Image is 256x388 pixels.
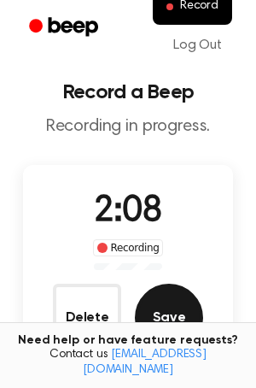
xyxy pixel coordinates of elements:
div: Recording [93,239,164,256]
button: Save Audio Record [135,284,203,352]
button: Delete Audio Record [53,284,121,352]
a: Beep [17,11,113,44]
p: Recording in progress. [14,116,242,138]
a: [EMAIL_ADDRESS][DOMAIN_NAME] [83,349,207,376]
span: 2:08 [94,194,162,230]
span: Contact us [10,348,246,378]
h1: Record a Beep [14,82,242,103]
a: Log Out [156,25,239,66]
